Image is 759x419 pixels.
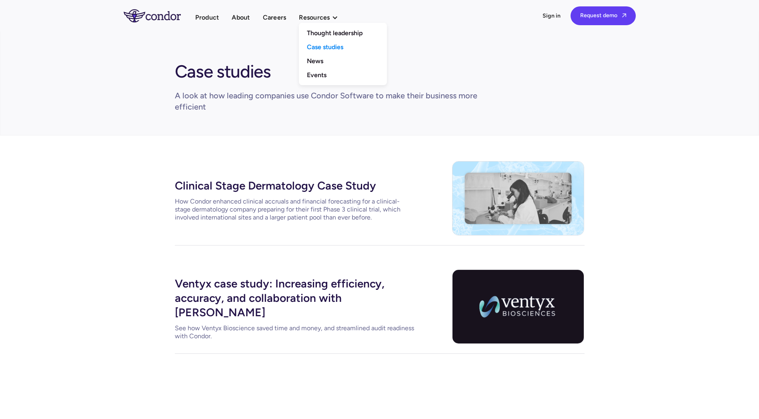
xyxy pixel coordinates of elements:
[299,23,387,85] nav: Resources
[622,13,626,18] span: 
[232,12,250,23] a: About
[124,9,195,22] a: home
[299,68,387,82] a: Events
[175,324,415,340] div: See how Ventyx Bioscience saved time and money, and streamlined audit readiness with Condor.
[175,175,415,194] div: Clinical Stage Dermatology Case Study
[263,12,286,23] a: Careers
[175,175,415,221] a: Clinical Stage Dermatology Case StudyHow Condor enhanced clinical accruals and financial forecast...
[175,273,415,340] a: Ventyx case study: Increasing efficiency, accuracy, and collaboration with [PERSON_NAME]See how V...
[195,12,219,23] a: Product
[299,12,330,23] div: Resources
[571,6,636,25] a: Request demo
[175,198,415,221] div: How Condor enhanced clinical accruals and financial forecasting for a clinical-stage dermatology ...
[175,90,482,112] div: A look at how leading companies use Condor Software to make their business more efficient
[299,26,387,40] a: Thought leadership
[299,40,387,54] a: Case studies
[299,54,387,68] a: News
[175,273,415,321] div: Ventyx case study: Increasing efficiency, accuracy, and collaboration with [PERSON_NAME]
[543,12,561,20] a: Sign in
[175,57,271,83] h1: Case studies
[299,12,346,23] div: Resources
